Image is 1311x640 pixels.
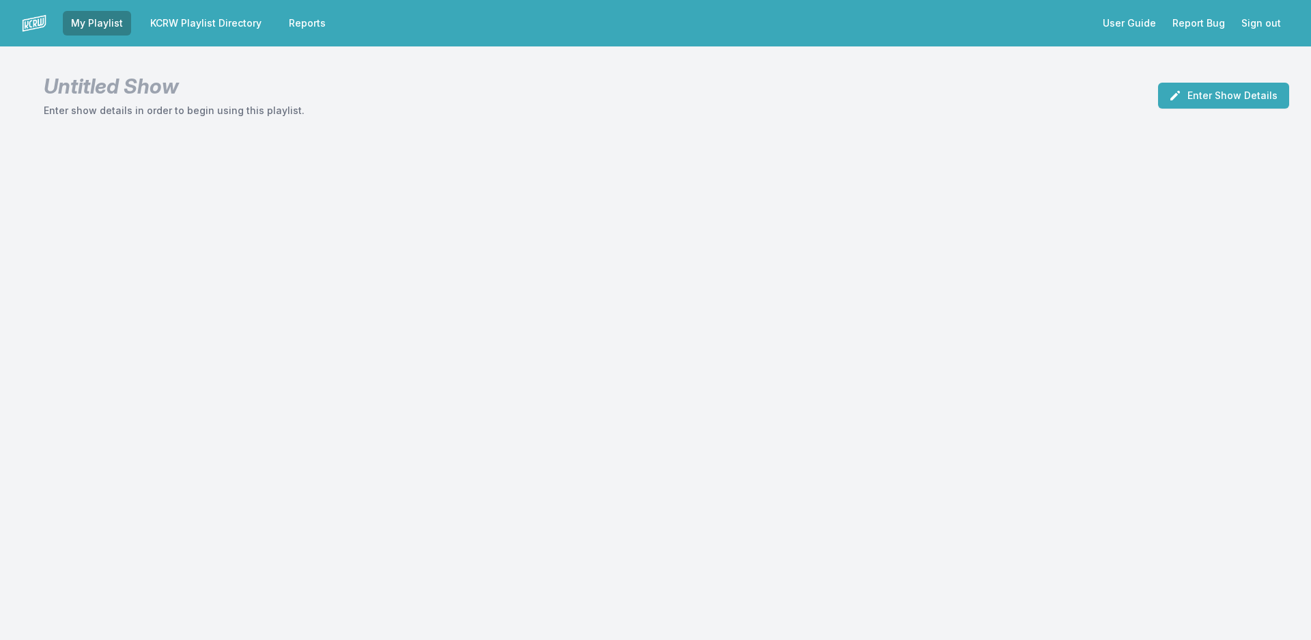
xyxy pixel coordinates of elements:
[63,11,131,36] a: My Playlist
[142,11,270,36] a: KCRW Playlist Directory
[22,11,46,36] img: logo-white-87cec1fa9cbef997252546196dc51331.png
[1233,11,1289,36] button: Sign out
[44,104,305,117] p: Enter show details in order to begin using this playlist.
[1095,11,1164,36] a: User Guide
[44,74,305,98] h1: Untitled Show
[281,11,334,36] a: Reports
[1158,83,1289,109] button: Enter Show Details
[1164,11,1233,36] a: Report Bug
